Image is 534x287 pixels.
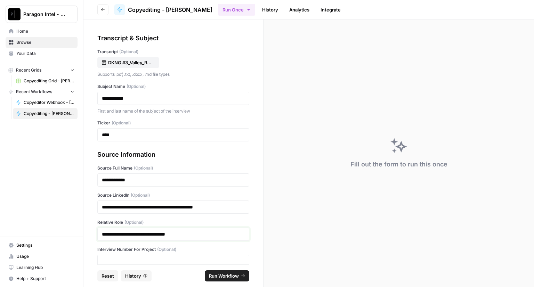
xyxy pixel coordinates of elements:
[205,270,249,281] button: Run Workflow
[6,37,78,48] a: Browse
[127,83,146,90] span: (Optional)
[258,4,282,15] a: History
[124,219,144,225] span: (Optional)
[6,48,78,59] a: Your Data
[16,89,52,95] span: Recent Workflows
[97,192,249,198] label: Source LinkedIn
[97,150,249,159] div: Source Information
[16,264,74,271] span: Learning Hub
[16,253,74,260] span: Usage
[97,108,249,115] p: First and last name of the subject of the interview
[97,270,118,281] button: Reset
[6,6,78,23] button: Workspace: Paragon Intel - Copyediting
[121,270,152,281] button: History
[209,272,239,279] span: Run Workflow
[285,4,314,15] a: Analytics
[131,192,150,198] span: (Optional)
[97,120,249,126] label: Ticker
[6,87,78,97] button: Recent Workflows
[24,110,74,117] span: Copyediting - [PERSON_NAME]
[218,4,255,16] button: Run Once
[350,159,447,169] div: Fill out the form to run this once
[16,28,74,34] span: Home
[97,165,249,171] label: Source Full Name
[97,33,249,43] div: Transcript & Subject
[6,273,78,284] button: Help + Support
[316,4,345,15] a: Integrate
[134,165,153,171] span: (Optional)
[6,251,78,262] a: Usage
[97,71,249,78] p: Supports .pdf, .txt, .docx, .md file types
[16,50,74,57] span: Your Data
[97,57,159,68] button: DKNG #3_Valley_Raw Transcript.docx
[6,26,78,37] a: Home
[8,8,21,20] img: Paragon Intel - Copyediting Logo
[16,276,74,282] span: Help + Support
[108,59,153,66] p: DKNG #3_Valley_Raw Transcript.docx
[97,49,249,55] label: Transcript
[102,272,114,279] span: Reset
[23,11,65,18] span: Paragon Intel - Copyediting
[97,219,249,225] label: Relative Role
[6,65,78,75] button: Recent Grids
[16,242,74,248] span: Settings
[6,240,78,251] a: Settings
[125,272,141,279] span: History
[128,6,212,14] span: Copyediting - [PERSON_NAME]
[24,78,74,84] span: Copyediting Grid - [PERSON_NAME]
[114,4,212,15] a: Copyediting - [PERSON_NAME]
[6,262,78,273] a: Learning Hub
[16,39,74,46] span: Browse
[97,83,249,90] label: Subject Name
[119,49,138,55] span: (Optional)
[13,97,78,108] a: Copyeditor Webhook - [PERSON_NAME]
[97,246,249,253] label: Interview Number For Project
[24,99,74,106] span: Copyeditor Webhook - [PERSON_NAME]
[13,108,78,119] a: Copyediting - [PERSON_NAME]
[157,246,176,253] span: (Optional)
[16,67,41,73] span: Recent Grids
[13,75,78,87] a: Copyediting Grid - [PERSON_NAME]
[112,120,131,126] span: (Optional)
